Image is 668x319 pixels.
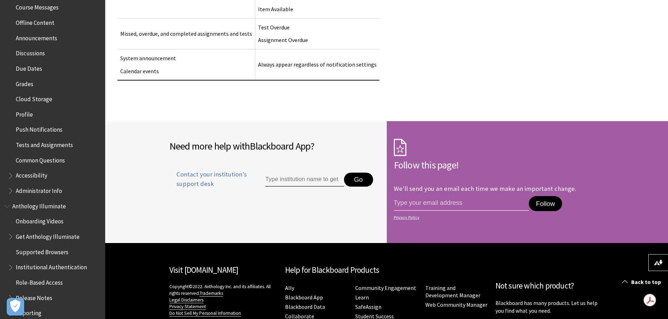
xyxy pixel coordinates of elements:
h2: Not sure which product? [495,280,604,292]
span: Role-Based Access [16,277,63,286]
a: Visit [DOMAIN_NAME] [169,265,238,275]
a: Privacy Policy [394,215,602,220]
span: Institutional Authentication [16,262,87,271]
p: Blackboard has many products. Let us help you find what you need. [495,299,604,315]
td: Always appear regardless of notification settings [255,49,379,80]
a: Learn [355,294,369,301]
input: email address [394,196,529,211]
button: Open Preferences [7,298,24,315]
a: Back to top [617,276,668,289]
a: Blackboard Data [285,303,325,311]
a: Ally [285,284,294,292]
img: Subscription Icon [394,139,406,156]
a: Contact your institution's support desk [169,170,249,196]
p: We'll send you an email each time we make an important change. [394,185,576,193]
span: Contact your institution's support desk [169,170,249,188]
td: System announcement Calendar events [117,49,255,80]
td: Missed, overdue, and completed assignments and tests [117,18,255,49]
span: Push Notifications [16,124,62,133]
span: Discussions [16,47,45,57]
a: Training and Development Manager [425,284,480,299]
span: Profile [16,109,33,118]
button: Follow [529,196,562,211]
a: Trademarks [200,290,223,297]
button: Go [344,173,373,187]
span: Offline Content [16,17,54,26]
span: Common Questions [16,154,65,164]
span: Administrator Info [16,185,62,194]
span: Reporting [16,307,41,317]
span: Announcements [16,32,57,42]
a: Blackboard App [285,294,323,301]
a: Privacy Statement [169,304,206,310]
span: Supported Browsers [16,246,68,256]
span: Blackboard App [250,140,310,152]
td: Test Overdue Assignment Overdue [255,18,379,49]
input: Type institution name to get support [265,173,344,187]
span: Onboarding Videos [16,216,63,225]
span: Accessibility [16,170,47,179]
span: Tests and Assignments [16,139,73,148]
span: Course Messages [16,2,59,11]
h2: Help for Blackboard Products [285,264,488,276]
span: Grades [16,78,33,88]
h2: Need more help with ? [169,139,380,153]
p: Copyright©2022. Anthology Inc. and its affiliates. All rights reserved. [169,283,278,317]
a: Legal Disclaimers [169,297,203,303]
h2: Follow this page! [394,158,604,172]
span: Anthology Illuminate [12,200,66,210]
a: Do Not Sell My Personal Information [169,310,241,317]
a: SafeAssign [355,303,382,311]
span: Cloud Storage [16,93,52,103]
span: Get Anthology Illuminate [16,231,80,240]
a: Community Engagement [355,284,416,292]
span: Release Notes [16,292,52,301]
a: Web Community Manager [425,301,487,308]
span: Due Dates [16,63,42,72]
